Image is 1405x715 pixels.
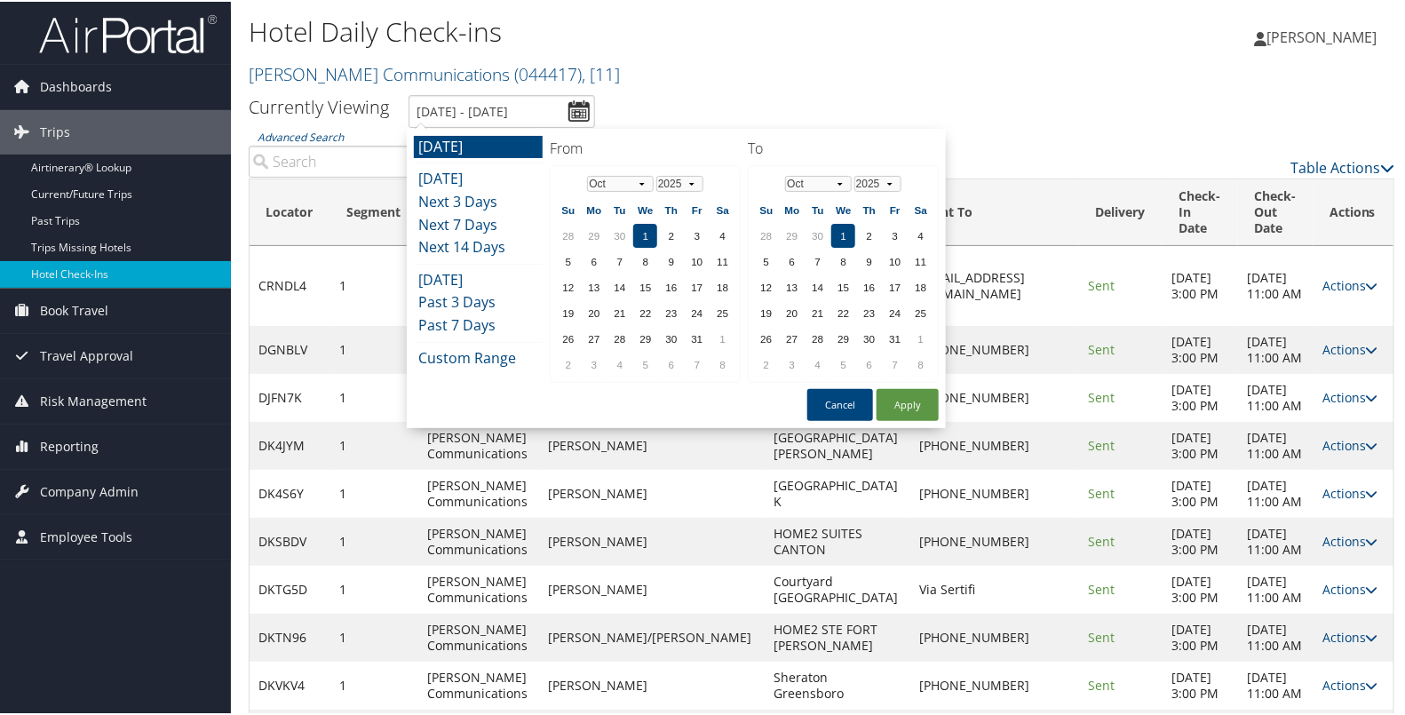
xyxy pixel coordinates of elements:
td: 1 [330,372,418,420]
td: 18 [909,274,933,298]
td: 3 [582,351,606,375]
th: Su [556,196,580,220]
span: Risk Management [40,377,147,422]
button: Cancel [807,387,873,419]
td: 1 [710,325,734,349]
a: Advanced Search [258,128,344,143]
td: 1 [330,564,418,612]
td: 1 [330,468,418,516]
th: Mo [582,196,606,220]
span: Sent [1088,579,1115,596]
td: 7 [806,248,830,272]
td: [DATE] 3:00 PM [1163,420,1238,468]
td: 11 [909,248,933,272]
td: [PHONE_NUMBER] [910,468,1079,516]
a: Table Actions [1290,156,1394,176]
td: 26 [556,325,580,349]
li: [DATE] [414,267,543,290]
th: Tu [607,196,631,220]
td: 1 [831,222,855,246]
td: DK4S6Y [250,468,330,516]
th: We [633,196,657,220]
button: Apply [877,387,939,419]
td: 19 [754,299,778,323]
td: Sheraton Greensboro [766,660,911,708]
td: [PERSON_NAME] Communications [418,468,539,516]
td: 25 [909,299,933,323]
td: [DATE] 3:00 PM [1163,468,1238,516]
td: 21 [607,299,631,323]
td: 1 [330,324,418,372]
a: Actions [1322,675,1378,692]
td: CRNDL4 [250,244,330,324]
th: Sa [710,196,734,220]
a: [PERSON_NAME] [1254,9,1394,62]
td: [PHONE_NUMBER] [910,372,1079,420]
td: [PERSON_NAME] [539,564,766,612]
th: Th [659,196,683,220]
td: DGNBLV [250,324,330,372]
h4: To [748,137,939,156]
td: [PERSON_NAME] [539,660,766,708]
td: 30 [806,222,830,246]
td: 27 [780,325,804,349]
td: [PHONE_NUMBER] [910,420,1079,468]
span: Sent [1088,435,1115,452]
th: Check-In Date: activate to sort column ascending [1163,178,1238,244]
td: 15 [831,274,855,298]
td: 17 [883,274,907,298]
td: 8 [831,248,855,272]
td: 12 [754,274,778,298]
td: 23 [659,299,683,323]
th: Fr [685,196,709,220]
td: 1 [330,244,418,324]
td: 8 [909,351,933,375]
a: Actions [1322,483,1378,500]
td: 1 [330,660,418,708]
span: Sent [1088,339,1115,356]
li: Next 3 Days [414,189,543,212]
td: 29 [831,325,855,349]
td: DKVKV4 [250,660,330,708]
td: [DATE] 11:00 AM [1238,324,1314,372]
td: HOME2 SUITES CANTON [766,516,911,564]
td: [PERSON_NAME] Communications [418,420,539,468]
td: [PERSON_NAME] Communications [418,612,539,660]
a: Actions [1322,275,1378,292]
li: [DATE] [414,134,543,157]
td: 2 [556,351,580,375]
td: 9 [857,248,881,272]
td: [PERSON_NAME]/[PERSON_NAME] [539,612,766,660]
th: Tu [806,196,830,220]
a: Actions [1322,627,1378,644]
span: , [ 11 ] [582,60,620,84]
span: Sent [1088,275,1115,292]
td: [EMAIL_ADDRESS][DOMAIN_NAME] [910,244,1079,324]
td: 6 [857,351,881,375]
td: 7 [883,351,907,375]
td: 16 [857,274,881,298]
td: 28 [754,222,778,246]
td: [PHONE_NUMBER] [910,516,1079,564]
td: 10 [883,248,907,272]
td: 3 [780,351,804,375]
td: 2 [659,222,683,246]
span: Employee Tools [40,513,132,558]
span: Sent [1088,483,1115,500]
td: [PERSON_NAME] Communications [418,516,539,564]
td: [DATE] 3:00 PM [1163,612,1238,660]
td: [DATE] 3:00 PM [1163,244,1238,324]
td: [GEOGRAPHIC_DATA] [PERSON_NAME] [766,420,911,468]
td: 5 [754,248,778,272]
td: 17 [685,274,709,298]
td: 24 [883,299,907,323]
span: Sent [1088,675,1115,692]
td: 1 [330,420,418,468]
span: Book Travel [40,287,108,331]
a: Actions [1322,435,1378,452]
li: Next 7 Days [414,212,543,235]
td: 7 [685,351,709,375]
h4: From [550,137,741,156]
td: DJFN7K [250,372,330,420]
td: 13 [582,274,606,298]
